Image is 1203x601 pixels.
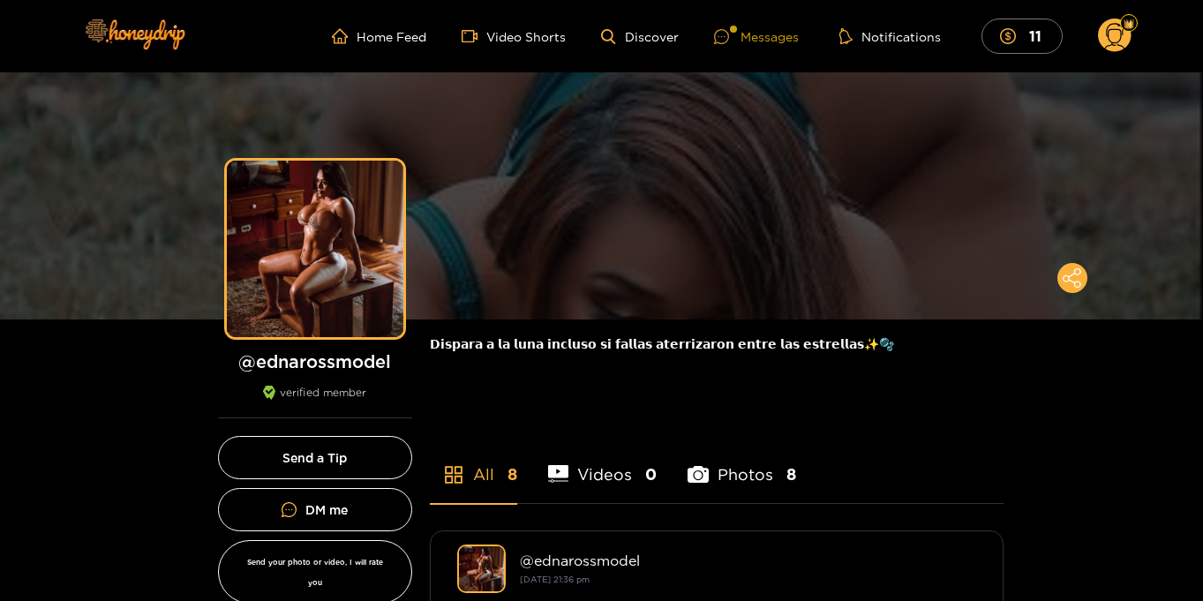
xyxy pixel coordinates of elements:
h1: @ ednarossmodel [218,350,412,372]
li: Photos [688,424,796,503]
span: appstore [443,464,464,485]
button: Notifications [834,27,946,45]
button: 11 [981,19,1063,53]
a: Home Feed [332,28,426,44]
button: Send a Tip [218,436,412,479]
small: [DATE] 21:36 pm [520,575,590,584]
span: home [332,28,357,44]
span: 8 [786,463,796,485]
img: Fan Level [1124,19,1134,29]
div: 𝗗𝗶𝘀𝗽𝗮𝗿𝗮 𝗮 𝗹𝗮 𝗹𝘂𝗻𝗮 𝗶𝗻𝗰𝗹𝘂𝘀𝗼 𝘀𝗶 𝗳𝗮𝗹𝗹𝗮𝘀 𝗮𝘁𝗲𝗿𝗿𝗶𝘇𝗮𝗿𝗼𝗻 𝗲𝗻𝘁𝗿𝗲 𝗹𝗮𝘀 𝗲𝘀𝘁𝗿𝗲𝗹𝗹𝗮𝘀✨🫧 [430,319,1004,368]
mark: 11 [1026,26,1044,45]
a: DM me [218,488,412,531]
li: Videos [548,424,658,503]
div: Messages [714,26,799,47]
a: Discover [601,29,678,44]
span: dollar [1000,28,1025,44]
a: Video Shorts [462,28,566,44]
span: video-camera [462,28,486,44]
div: @ ednarossmodel [520,552,976,568]
span: 0 [645,463,657,485]
span: 8 [508,463,517,485]
li: All [430,424,517,503]
div: verified member [218,386,412,418]
img: ednarossmodel [457,545,506,593]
